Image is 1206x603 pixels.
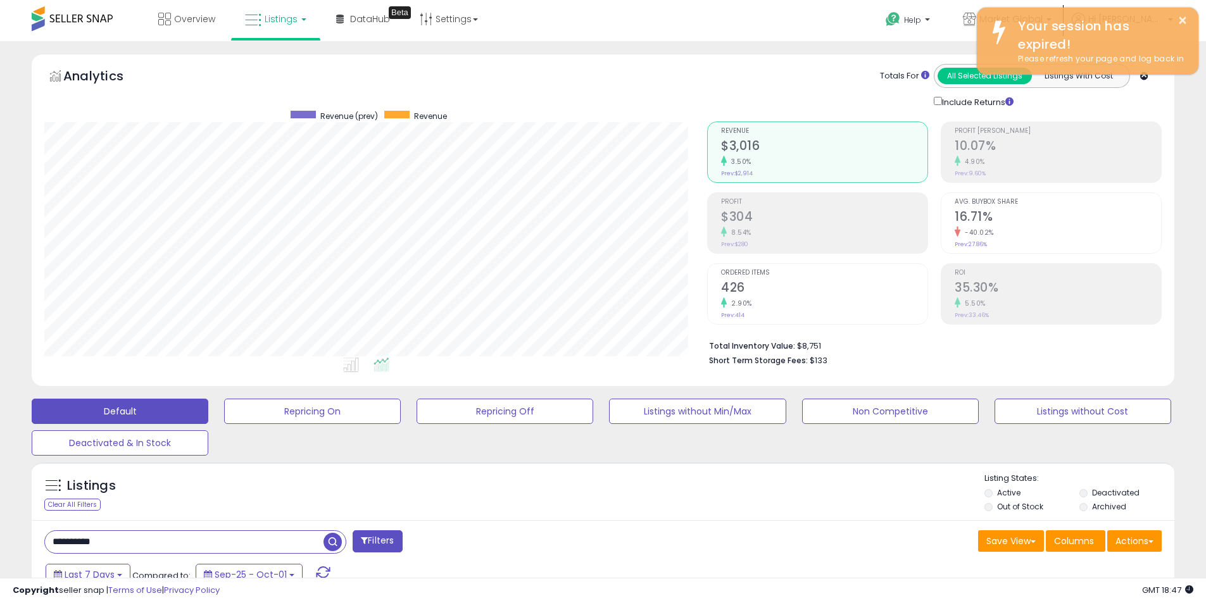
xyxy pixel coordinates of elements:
h2: 426 [721,280,927,297]
button: Default [32,399,208,424]
span: $133 [810,354,827,366]
label: Active [997,487,1021,498]
small: Prev: 33.46% [955,311,989,319]
button: Save View [978,530,1044,552]
button: All Selected Listings [938,68,1032,84]
label: Out of Stock [997,501,1043,512]
button: Repricing On [224,399,401,424]
h2: 35.30% [955,280,1161,297]
button: Columns [1046,530,1105,552]
small: 4.90% [960,157,985,166]
span: Listings [265,13,298,25]
span: DataHub [350,13,390,25]
a: Help [876,2,943,41]
span: Avg. Buybox Share [955,199,1161,206]
h2: 16.71% [955,209,1161,227]
span: Overview [174,13,215,25]
div: Your session has expired! [1008,17,1189,53]
div: Please refresh your page and log back in [1008,53,1189,65]
span: 2025-10-10 18:47 GMT [1142,584,1193,596]
button: Deactivated & In Stock [32,430,208,456]
small: Prev: $280 [721,240,748,248]
span: Profit [721,199,927,206]
li: $8,751 [709,337,1152,352]
button: Actions [1107,530,1162,552]
div: Include Returns [924,94,1029,109]
div: seller snap | | [13,585,220,597]
span: Revenue [414,111,447,121]
div: Totals For [880,70,929,82]
small: 2.90% [727,299,752,308]
button: Filters [353,530,402,552]
span: Columns [1054,535,1094,547]
span: Ordered Items [721,270,927,277]
p: Listing States: [984,473,1174,485]
button: × [1178,13,1188,28]
span: ROI [955,270,1161,277]
button: Last 7 Days [46,564,130,585]
span: Last 7 Days [65,568,115,581]
h5: Analytics [63,67,148,88]
span: Revenue (prev) [320,111,378,121]
a: Privacy Policy [164,584,220,596]
label: Archived [1092,501,1126,512]
h2: $304 [721,209,927,227]
small: -40.02% [960,228,994,237]
small: Prev: $2,914 [721,170,753,177]
button: Listings With Cost [1031,68,1126,84]
small: Prev: 414 [721,311,744,319]
span: Compared to: [132,569,191,581]
strong: Copyright [13,584,59,596]
a: Terms of Use [108,584,162,596]
i: Get Help [885,11,901,27]
span: Revenue [721,128,927,135]
span: Help [904,15,921,25]
button: Non Competitive [802,399,979,424]
button: Sep-25 - Oct-01 [196,564,303,585]
small: 3.50% [727,157,751,166]
div: Tooltip anchor [389,6,411,19]
span: Sep-25 - Oct-01 [215,568,287,581]
h5: Listings [67,477,116,495]
button: Listings without Min/Max [609,399,786,424]
h2: 10.07% [955,139,1161,156]
button: Repricing Off [417,399,593,424]
b: Total Inventory Value: [709,340,795,351]
small: Prev: 27.86% [955,240,987,248]
h2: $3,016 [721,139,927,156]
div: Clear All Filters [44,499,101,511]
b: Short Term Storage Fees: [709,355,808,366]
small: Prev: 9.60% [955,170,986,177]
small: 5.50% [960,299,986,308]
small: 8.54% [727,228,751,237]
button: Listings without Cost [995,399,1171,424]
span: Profit [PERSON_NAME] [955,128,1161,135]
label: Deactivated [1092,487,1140,498]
